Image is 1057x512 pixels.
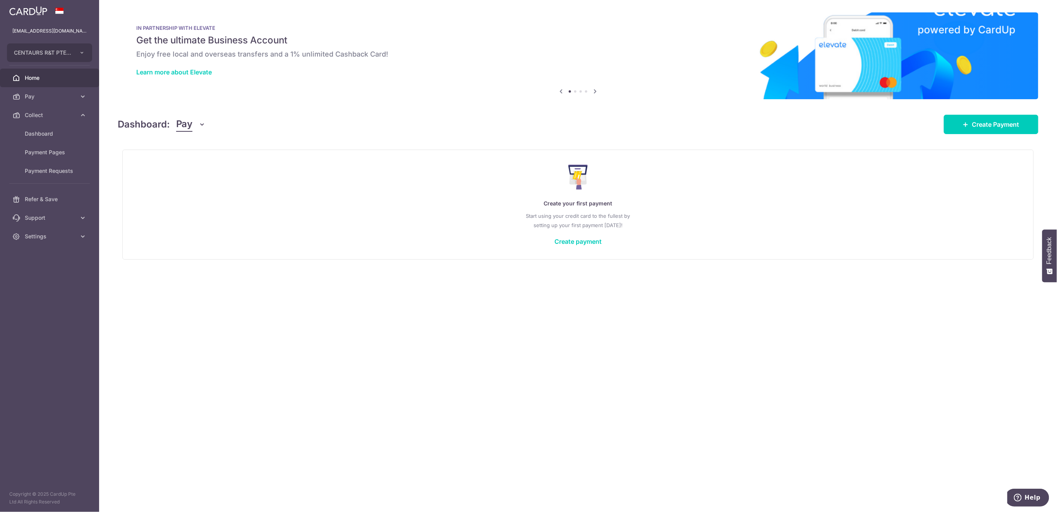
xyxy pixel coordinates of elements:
[944,115,1038,134] a: Create Payment
[138,211,1018,230] p: Start using your credit card to the fullest by setting up your first payment [DATE]!
[25,111,76,119] span: Collect
[25,130,76,138] span: Dashboard
[7,43,92,62] button: CENTAURS R&T PTE. LTD.
[138,199,1018,208] p: Create your first payment
[25,233,76,240] span: Settings
[136,50,1020,59] h6: Enjoy free local and overseas transfers and a 1% unlimited Cashback Card!
[9,6,47,16] img: CardUp
[25,167,76,175] span: Payment Requests
[118,117,170,131] h4: Dashboard:
[25,93,76,100] span: Pay
[118,12,1038,99] img: Renovation banner
[25,74,76,82] span: Home
[1007,489,1049,508] iframe: Opens a widget where you can find more information
[554,238,602,245] a: Create payment
[176,117,206,132] button: Pay
[136,34,1020,47] h5: Get the ultimate Business Account
[1046,237,1053,264] span: Feedback
[1042,229,1057,282] button: Feedback - Show survey
[176,117,192,132] span: Pay
[14,49,71,57] span: CENTAURS R&T PTE. LTD.
[25,148,76,156] span: Payment Pages
[136,68,212,76] a: Learn more about Elevate
[25,195,76,203] span: Refer & Save
[568,165,588,190] img: Make Payment
[12,27,87,35] p: [EMAIL_ADDRESS][DOMAIN_NAME]
[972,120,1019,129] span: Create Payment
[25,214,76,222] span: Support
[136,25,1020,31] p: IN PARTNERSHIP WITH ELEVATE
